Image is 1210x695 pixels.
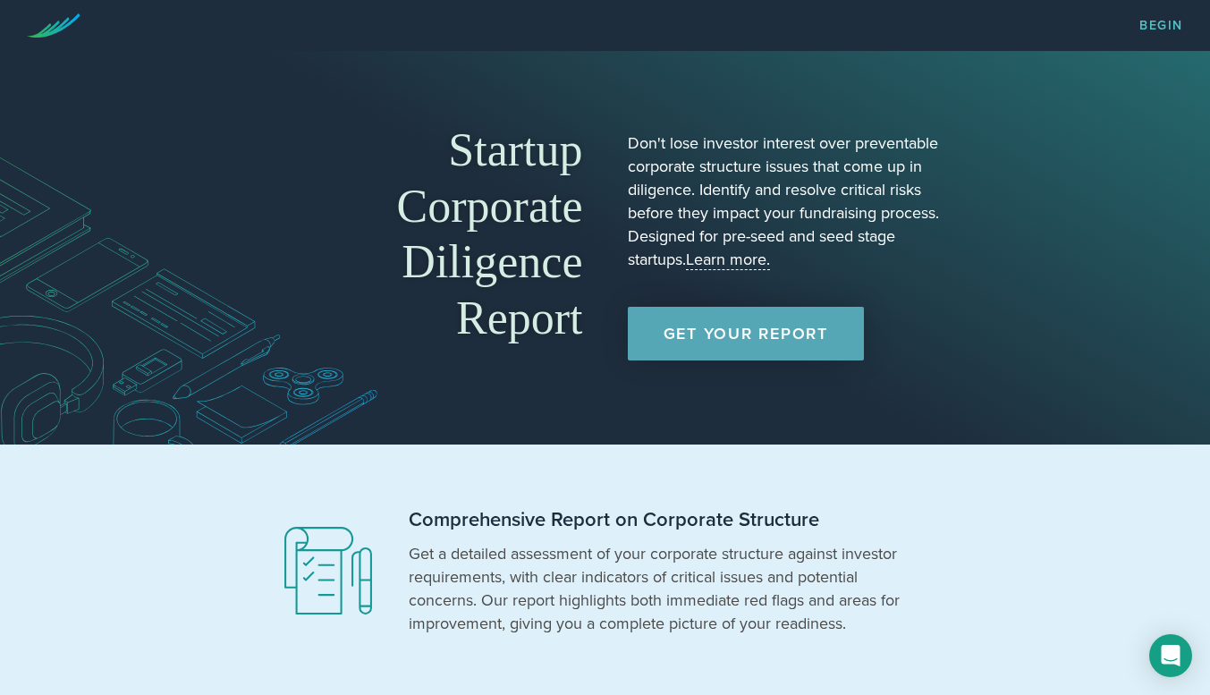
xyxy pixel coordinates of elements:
[686,250,770,270] a: Learn more.
[409,542,910,635] p: Get a detailed assessment of your corporate structure against investor requirements, with clear i...
[1149,634,1192,677] div: Open Intercom Messenger
[628,131,945,271] p: Don't lose investor interest over preventable corporate structure issues that come up in diligenc...
[628,307,864,360] a: Get Your Report
[1139,20,1183,32] a: Begin
[409,507,910,533] h2: Comprehensive Report on Corporate Structure
[266,123,583,346] h1: Startup Corporate Diligence Report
